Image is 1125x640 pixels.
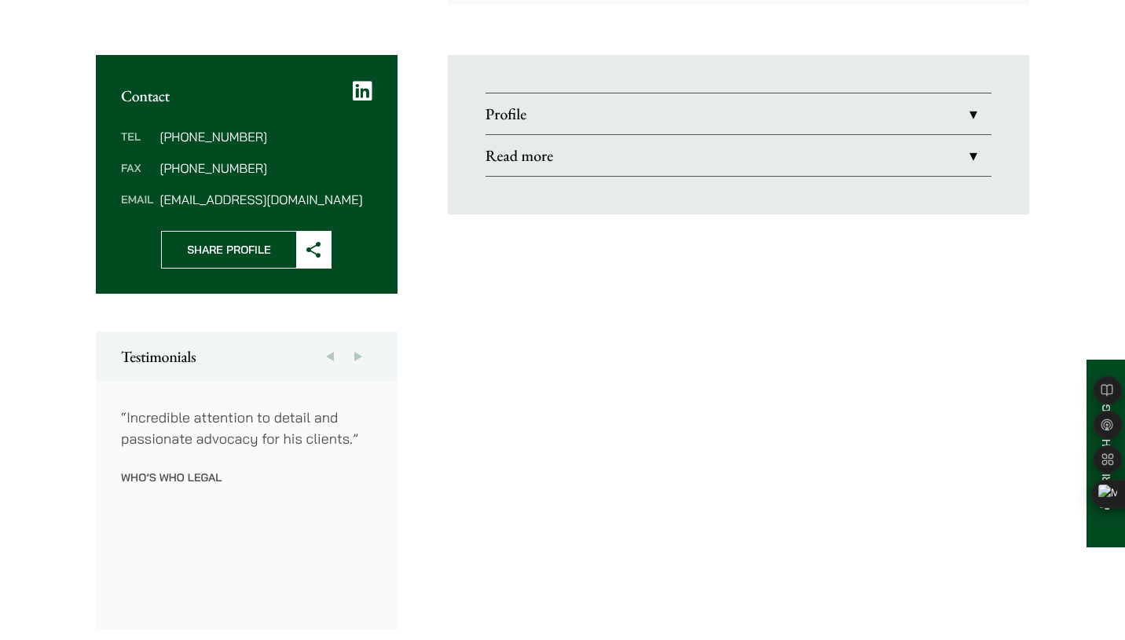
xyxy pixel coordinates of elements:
[121,86,372,105] h2: Contact
[121,470,372,485] p: Who’s Who Legal
[486,135,991,176] a: Read more
[159,130,372,143] dd: [PHONE_NUMBER]
[121,162,153,193] dt: Fax
[159,193,372,206] dd: [EMAIL_ADDRESS][DOMAIN_NAME]
[316,331,344,382] button: Previous
[161,231,332,269] button: Share Profile
[121,130,153,162] dt: Tel
[121,193,153,206] dt: Email
[159,162,372,174] dd: [PHONE_NUMBER]
[486,93,991,134] a: Profile
[162,232,296,268] span: Share Profile
[344,331,372,382] button: Next
[121,347,372,366] h2: Testimonials
[353,80,372,102] a: LinkedIn
[121,407,372,449] p: “Incredible attention to detail and passionate advocacy for his clients.”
